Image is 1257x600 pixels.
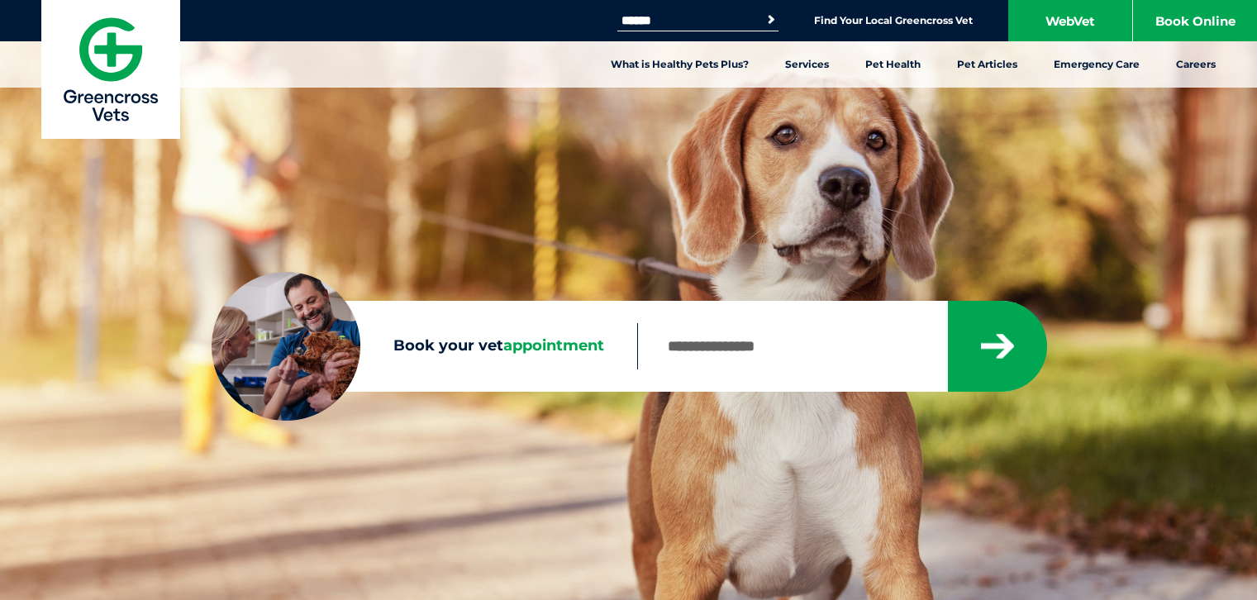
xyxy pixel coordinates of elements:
a: Careers [1158,41,1234,88]
a: Pet Health [847,41,939,88]
label: Book your vet [212,334,637,359]
a: Pet Articles [939,41,1036,88]
a: Services [767,41,847,88]
a: What is Healthy Pets Plus? [593,41,767,88]
a: Emergency Care [1036,41,1158,88]
a: Find Your Local Greencross Vet [814,14,973,27]
span: appointment [503,336,604,355]
button: Search [763,12,779,28]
